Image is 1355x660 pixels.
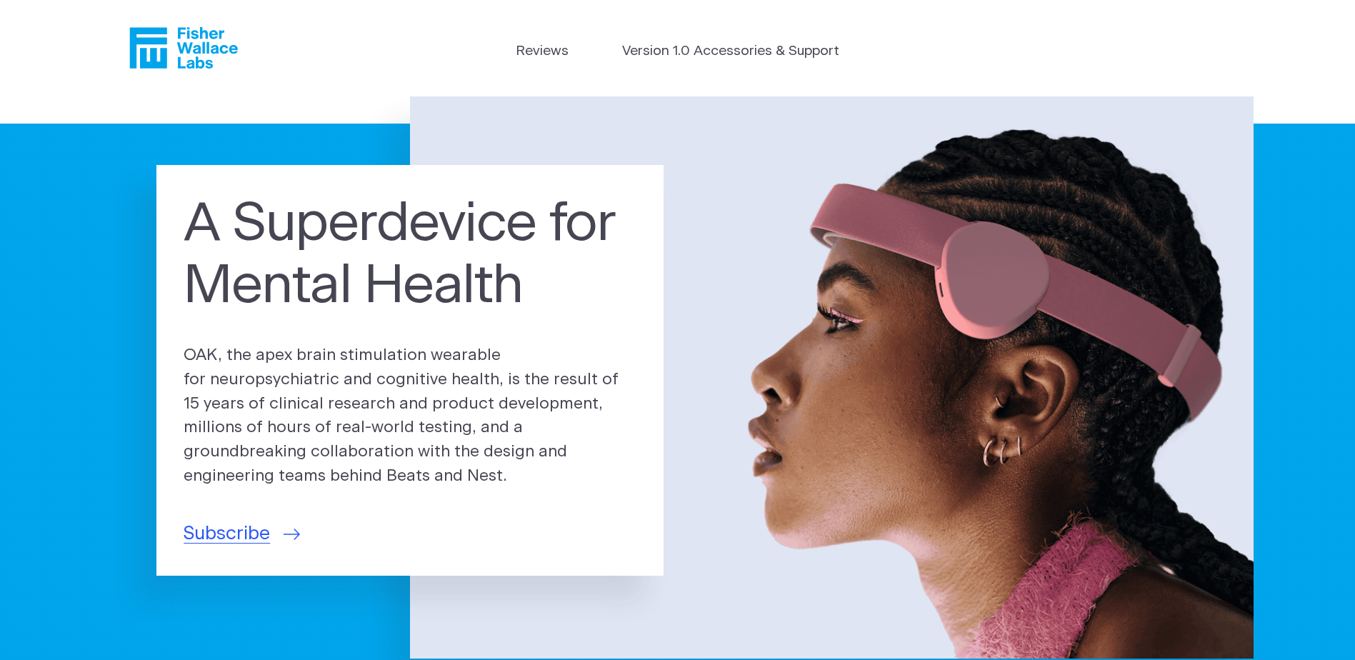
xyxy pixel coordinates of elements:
[184,193,636,318] h1: A Superdevice for Mental Health
[184,520,270,548] span: Subscribe
[184,344,636,488] p: OAK, the apex brain stimulation wearable for neuropsychiatric and cognitive health, is the result...
[184,520,300,548] a: Subscribe
[129,27,238,69] a: Fisher Wallace
[516,41,569,62] a: Reviews
[622,41,839,62] a: Version 1.0 Accessories & Support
